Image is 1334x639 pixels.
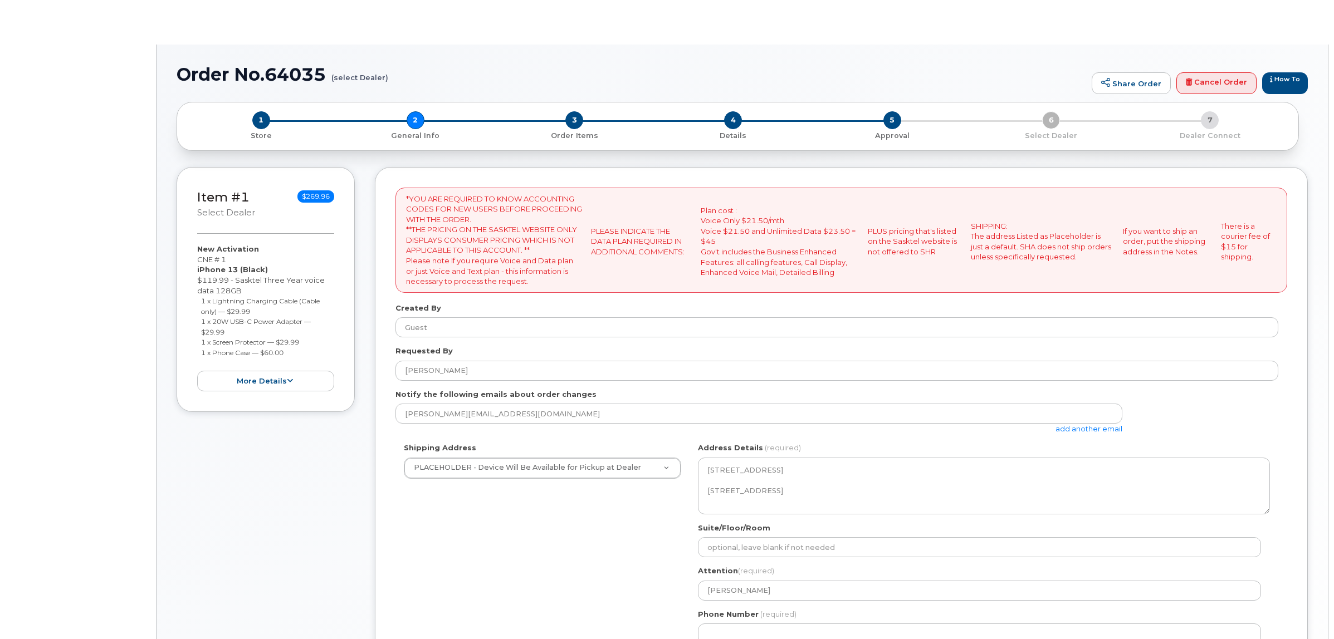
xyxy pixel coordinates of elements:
span: (required) [760,609,797,618]
h1: Order No.64035 [177,65,1086,84]
small: 1 x Phone Case — $60.00 [201,348,284,357]
a: Cancel Order [1176,72,1257,95]
button: more details [197,371,334,391]
a: PLACEHOLDER - Device Will Be Available for Pickup at Dealer [404,458,681,478]
p: *YOU ARE REQUIRED TO KNOW ACCOUNTING CODES FOR NEW USERS BEFORE PROCEEDING WITH THE ORDER. **THE ... [406,194,582,287]
a: Share Order [1092,72,1171,95]
label: Phone Number [698,609,759,620]
p: PLUS pricing that's listed on the Sasktel website is not offered to SHR [868,226,962,257]
strong: New Activation [197,244,259,253]
p: If you want to ship an order, put the shipping address in the Notes. [1123,226,1212,257]
a: 1 Store [186,129,336,141]
strong: iPhone 13 (Black) [197,265,268,274]
p: Details [658,131,808,141]
p: SHIPPING: The address Listed as Placeholder is just a default. SHA does not ship orders unless sp... [971,221,1114,262]
p: Order Items [500,131,649,141]
p: There is a courier fee of $15 for shipping. [1221,221,1277,262]
div: CNE # 1 $119.99 - Sasktel Three Year voice data 128GB [197,244,334,391]
label: Notify the following emails about order changes [395,389,597,400]
label: Created By [395,303,441,313]
p: PLEASE INDICATE THE DATA PLAN REQUIRED IN ADDITIONAL COMMENTS: [591,226,692,257]
textarea: [STREET_ADDRESS] [698,458,1270,514]
span: $269.96 [297,190,334,203]
label: Suite/Floor/Room [698,523,770,533]
a: 4 Details [654,129,813,141]
p: Plan cost : Voice Only $21.50/mth Voice $21.50 and Unlimited Data $23.50 = $45 Gov't includes the... [701,205,859,278]
input: Example: john@appleseed.com [395,404,1122,424]
small: 1 x 20W USB-C Power Adapter — $29.99 [201,317,311,336]
small: (select Dealer) [331,65,388,82]
input: optional, leave blank if not needed [698,537,1261,557]
a: add another email [1056,424,1122,433]
span: 5 [883,111,901,129]
label: Requested By [395,346,453,356]
a: 3 Order Items [495,129,654,141]
label: Shipping Address [404,443,476,453]
small: select Dealer [197,208,255,218]
small: 1 x Lightning Charging Cable (Cable only) — $29.99 [201,297,320,316]
label: Attention [698,566,774,576]
span: 1 [252,111,270,129]
small: 1 x Screen Protector — $29.99 [201,338,299,346]
span: (required) [738,566,774,575]
p: Store [190,131,331,141]
a: How To [1262,72,1308,95]
input: Example: John Smith [395,361,1278,381]
span: (required) [765,443,801,452]
p: Approval [817,131,967,141]
a: 5 Approval [813,129,971,141]
span: 3 [565,111,583,129]
label: Address Details [698,443,763,453]
span: PLACEHOLDER - Device Will Be Available for Pickup at Dealer [414,463,641,471]
span: 4 [724,111,742,129]
a: Item #1 [197,189,250,205]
